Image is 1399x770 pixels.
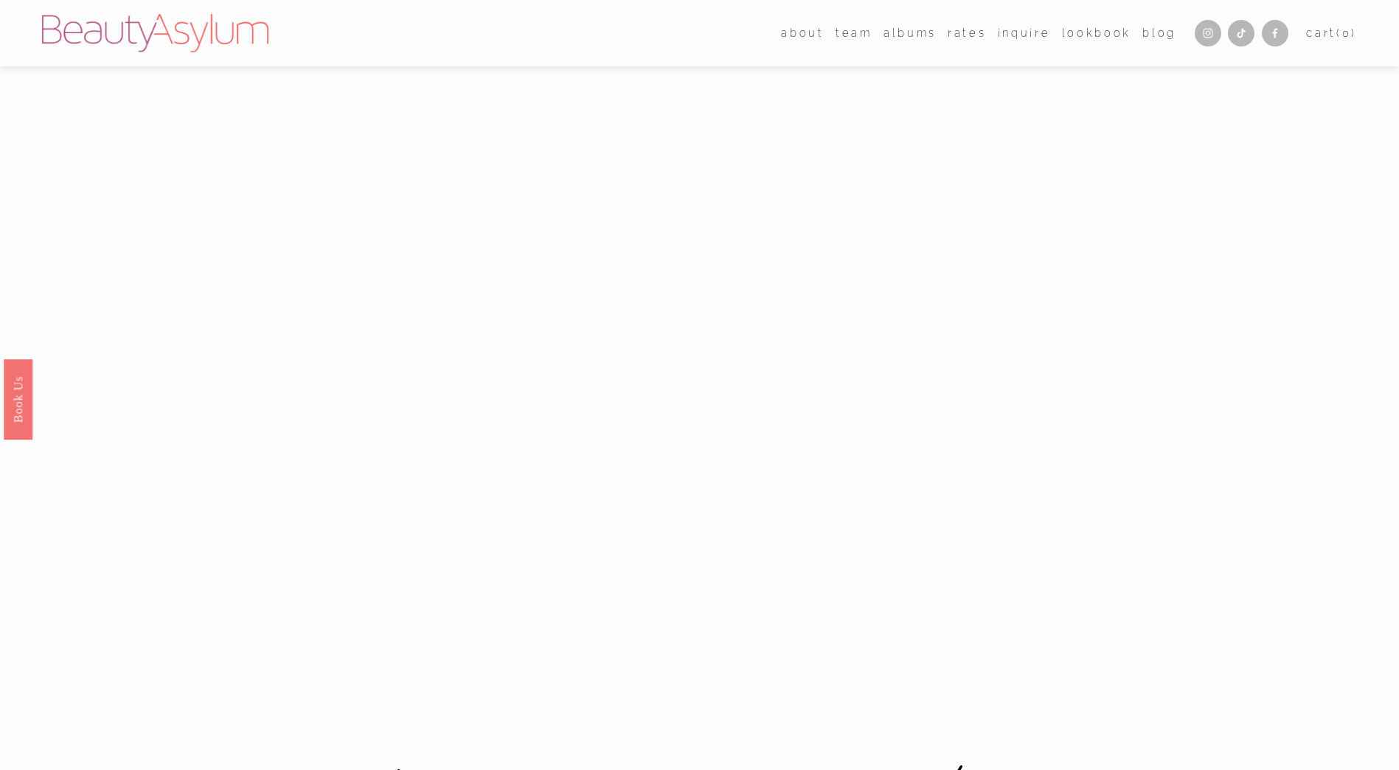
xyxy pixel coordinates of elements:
[1062,22,1131,44] a: Lookbook
[884,22,937,44] a: albums
[42,14,268,52] img: Beauty Asylum | Bridal Hair &amp; Makeup Charlotte &amp; Atlanta
[1142,22,1176,44] a: Blog
[948,22,986,44] a: Rates
[781,22,824,44] a: folder dropdown
[1195,20,1221,46] a: Instagram
[998,22,1051,44] a: Inquire
[1262,20,1288,46] a: Facebook
[836,22,872,44] a: folder dropdown
[836,24,872,44] span: team
[1336,27,1357,39] span: ( )
[1306,24,1357,44] a: 0 items in cart
[781,24,824,44] span: about
[4,359,32,440] a: Book Us
[1342,27,1352,39] span: 0
[1228,20,1254,46] a: TikTok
